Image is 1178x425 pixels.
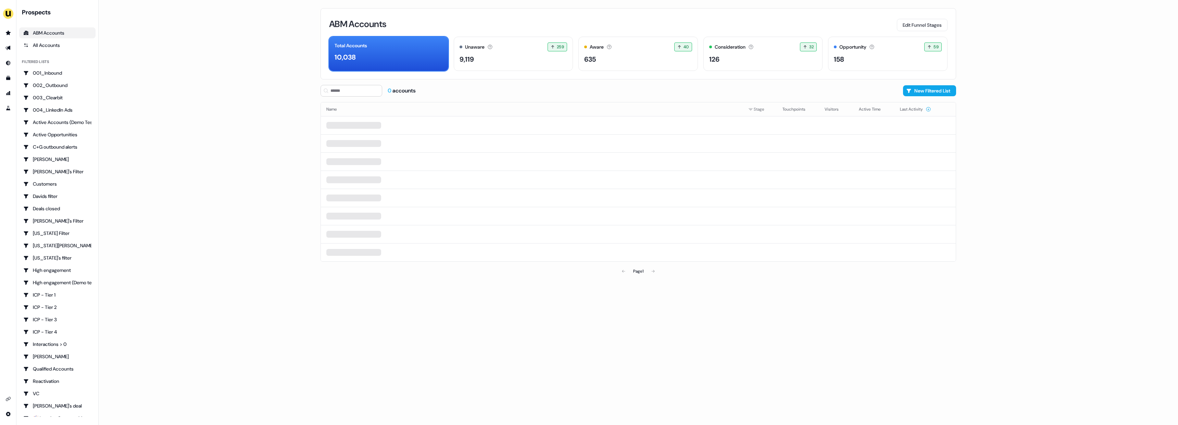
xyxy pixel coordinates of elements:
[19,203,96,214] a: Go to Deals closed
[3,73,14,84] a: Go to templates
[19,191,96,202] a: Go to Davids filter
[23,415,91,422] div: 🪅 Inactive Opportunities
[23,353,91,360] div: [PERSON_NAME]
[19,104,96,115] a: Go to 004_LinkedIn Ads
[19,339,96,350] a: Go to Interactions > 0
[897,19,948,31] button: Edit Funnel Stages
[19,388,96,399] a: Go to VC
[19,265,96,276] a: Go to High engagement
[23,143,91,150] div: C+G outbound alerts
[3,393,14,404] a: Go to integrations
[19,400,96,411] a: Go to yann's deal
[465,43,485,51] div: Unaware
[23,29,91,36] div: ABM Accounts
[23,242,91,249] div: [US_STATE][PERSON_NAME]
[557,43,564,50] span: 259
[903,85,956,96] button: New Filtered List
[22,59,49,65] div: Filtered lists
[23,341,91,348] div: Interactions > 0
[19,228,96,239] a: Go to Georgia Filter
[23,205,91,212] div: Deals closed
[19,92,96,103] a: Go to 003_Clearbit
[809,43,814,50] span: 32
[321,102,743,116] th: Name
[23,254,91,261] div: [US_STATE]'s filter
[3,42,14,53] a: Go to outbound experience
[19,141,96,152] a: Go to C+G outbound alerts
[19,40,96,51] a: All accounts
[23,180,91,187] div: Customers
[23,402,91,409] div: [PERSON_NAME]'s deal
[19,363,96,374] a: Go to Qualified Accounts
[19,178,96,189] a: Go to Customers
[23,131,91,138] div: Active Opportunities
[19,302,96,313] a: Go to ICP - Tier 2
[23,304,91,311] div: ICP - Tier 2
[19,117,96,128] a: Go to Active Accounts (Demo Test)
[684,43,689,50] span: 40
[19,166,96,177] a: Go to Charlotte's Filter
[23,291,91,298] div: ICP - Tier 1
[19,326,96,337] a: Go to ICP - Tier 4
[23,267,91,274] div: High engagement
[23,168,91,175] div: [PERSON_NAME]'s Filter
[19,67,96,78] a: Go to 001_Inbound
[19,154,96,165] a: Go to Charlotte Stone
[19,129,96,140] a: Go to Active Opportunities
[23,156,91,163] div: [PERSON_NAME]
[633,268,643,275] div: Page 1
[825,103,847,115] button: Visitors
[19,413,96,424] a: Go to 🪅 Inactive Opportunities
[19,215,96,226] a: Go to Geneviève's Filter
[23,328,91,335] div: ICP - Tier 4
[388,87,392,94] span: 0
[3,409,14,420] a: Go to integrations
[19,240,96,251] a: Go to Georgia Slack
[834,54,844,64] div: 158
[748,106,772,113] div: Stage
[23,94,91,101] div: 003_Clearbit
[23,230,91,237] div: [US_STATE] Filter
[23,365,91,372] div: Qualified Accounts
[19,351,96,362] a: Go to JJ Deals
[460,54,474,64] div: 9,119
[19,252,96,263] a: Go to Georgia's filter
[19,376,96,387] a: Go to Reactivation
[23,107,91,113] div: 004_LinkedIn Ads
[3,103,14,114] a: Go to experiments
[329,20,386,28] h3: ABM Accounts
[590,43,604,51] div: Aware
[388,87,416,95] div: accounts
[22,8,96,16] div: Prospects
[3,58,14,68] a: Go to Inbound
[23,119,91,126] div: Active Accounts (Demo Test)
[709,54,719,64] div: 126
[23,316,91,323] div: ICP - Tier 3
[335,42,367,49] div: Total Accounts
[23,217,91,224] div: [PERSON_NAME]'s Filter
[23,279,91,286] div: High engagement (Demo testing)
[19,27,96,38] a: ABM Accounts
[19,80,96,91] a: Go to 002_Outbound
[19,277,96,288] a: Go to High engagement (Demo testing)
[900,103,931,115] button: Last Activity
[23,390,91,397] div: VC
[23,70,91,76] div: 001_Inbound
[19,314,96,325] a: Go to ICP - Tier 3
[23,378,91,385] div: Reactivation
[23,193,91,200] div: Davids filter
[23,42,91,49] div: All Accounts
[3,88,14,99] a: Go to attribution
[3,27,14,38] a: Go to prospects
[933,43,939,50] span: 59
[335,52,356,62] div: 10,038
[23,82,91,89] div: 002_Outbound
[19,289,96,300] a: Go to ICP - Tier 1
[715,43,745,51] div: Consideration
[584,54,596,64] div: 635
[859,103,889,115] button: Active Time
[782,103,814,115] button: Touchpoints
[839,43,866,51] div: Opportunity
